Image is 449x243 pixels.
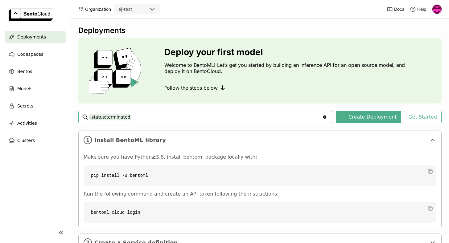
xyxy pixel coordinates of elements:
[78,26,442,35] div: Deployments
[17,51,43,58] span: Codespaces
[5,48,66,60] a: Codespaces
[118,6,132,12] div: ej-test
[17,119,37,127] span: Activities
[79,131,441,149] div: 1Install BentoML library
[17,68,32,75] span: Bentos
[404,111,442,123] button: Get Started
[410,6,426,12] div: Help
[164,85,218,91] span: Follow the steps below
[84,154,436,160] p: Make sure you have Python≥3.8, install bentoml package locally with:
[5,65,66,78] a: Bentos
[394,6,404,12] span: Docs
[17,137,35,144] span: Clusters
[84,202,436,223] code: bentoml cloud login
[5,117,66,129] a: Activities
[387,6,404,12] a: Docs
[5,134,66,147] a: Clusters
[9,9,53,21] img: logo
[336,111,401,123] button: Create Deployment
[84,165,436,186] code: pip install -U bentoml
[84,191,436,197] p: Run the following command and create an API token following the instructions:
[17,102,33,110] span: Secrets
[94,137,426,144] span: Install BentoML library
[5,83,66,95] a: Models
[322,115,327,119] svg: Clear value
[89,112,322,122] input: Search
[5,31,66,43] a: Deployments
[17,33,46,41] span: Deployments
[5,100,66,112] a: Secrets
[83,47,150,94] img: cover onboarding
[84,136,92,144] i: 1
[85,6,111,12] span: Organization
[17,85,32,92] span: Models
[417,6,426,12] span: Help
[432,5,442,14] img: Eric J
[164,62,408,74] p: Welcome to BentoML! Let’s get you started by building an Inference API for an open source model, ...
[164,47,408,57] h3: Deploy your first model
